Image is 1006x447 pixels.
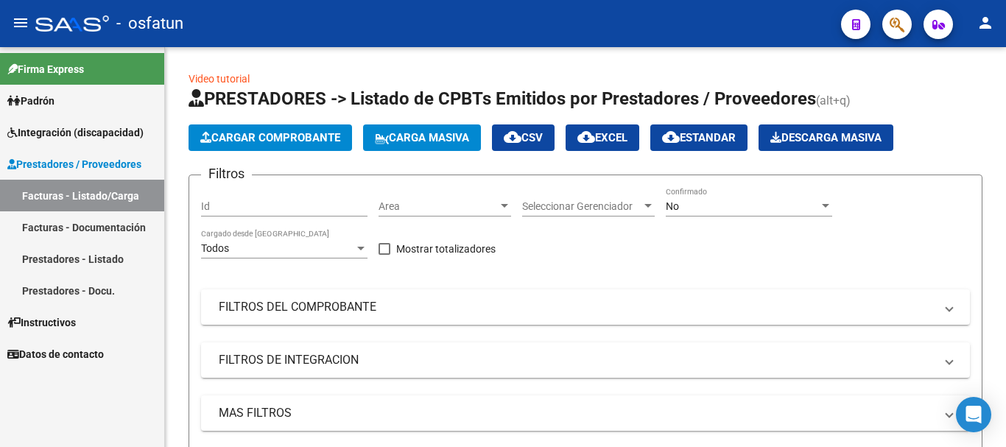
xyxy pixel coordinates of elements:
[504,131,543,144] span: CSV
[219,352,935,368] mat-panel-title: FILTROS DE INTEGRACION
[219,299,935,315] mat-panel-title: FILTROS DEL COMPROBANTE
[770,131,882,144] span: Descarga Masiva
[522,200,641,213] span: Seleccionar Gerenciador
[566,124,639,151] button: EXCEL
[7,93,54,109] span: Padrón
[116,7,183,40] span: - osfatun
[7,314,76,331] span: Instructivos
[977,14,994,32] mat-icon: person
[7,346,104,362] span: Datos de contacto
[189,124,352,151] button: Cargar Comprobante
[396,240,496,258] span: Mostrar totalizadores
[7,124,144,141] span: Integración (discapacidad)
[759,124,893,151] app-download-masive: Descarga masiva de comprobantes (adjuntos)
[662,131,736,144] span: Estandar
[200,131,340,144] span: Cargar Comprobante
[189,88,816,109] span: PRESTADORES -> Listado de CPBTs Emitidos por Prestadores / Proveedores
[201,395,970,431] mat-expansion-panel-header: MAS FILTROS
[189,73,250,85] a: Video tutorial
[956,397,991,432] div: Open Intercom Messenger
[492,124,555,151] button: CSV
[816,94,851,108] span: (alt+q)
[201,242,229,254] span: Todos
[662,128,680,146] mat-icon: cloud_download
[363,124,481,151] button: Carga Masiva
[666,200,679,212] span: No
[201,163,252,184] h3: Filtros
[375,131,469,144] span: Carga Masiva
[7,61,84,77] span: Firma Express
[7,156,141,172] span: Prestadores / Proveedores
[759,124,893,151] button: Descarga Masiva
[577,131,627,144] span: EXCEL
[504,128,521,146] mat-icon: cloud_download
[201,342,970,378] mat-expansion-panel-header: FILTROS DE INTEGRACION
[577,128,595,146] mat-icon: cloud_download
[219,405,935,421] mat-panel-title: MAS FILTROS
[650,124,748,151] button: Estandar
[12,14,29,32] mat-icon: menu
[379,200,498,213] span: Area
[201,289,970,325] mat-expansion-panel-header: FILTROS DEL COMPROBANTE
